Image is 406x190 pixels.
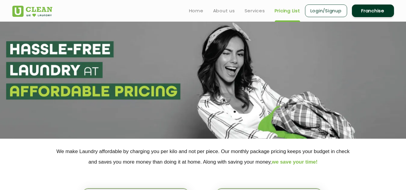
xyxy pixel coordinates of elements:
[305,5,347,17] a: Login/Signup
[189,7,203,14] a: Home
[352,5,394,17] a: Franchise
[12,146,394,167] p: We make Laundry affordable by charging you per kilo and not per piece. Our monthly package pricin...
[275,7,300,14] a: Pricing List
[12,6,52,17] img: UClean Laundry and Dry Cleaning
[272,159,318,165] span: we save your time!
[213,7,235,14] a: About us
[245,7,265,14] a: Services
